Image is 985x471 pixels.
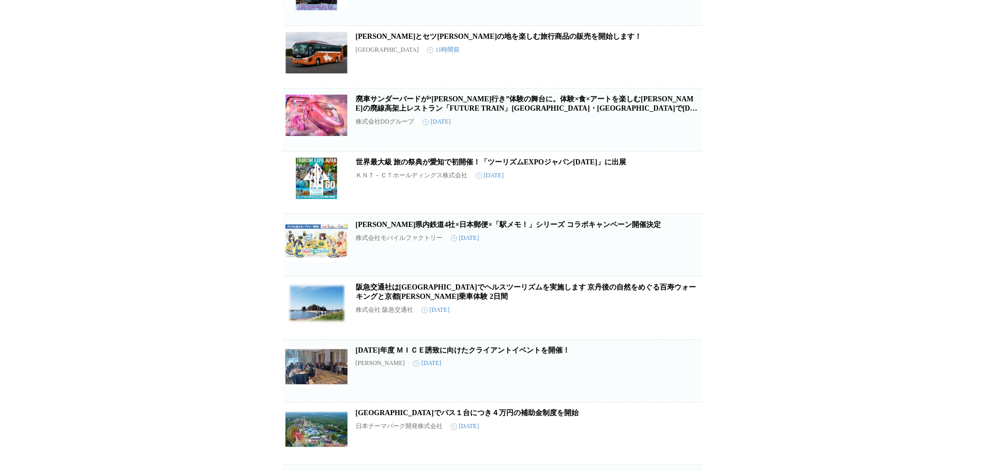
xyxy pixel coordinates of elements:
p: 株式会社モバイルファクトリー [356,234,443,242]
p: 株式会社DDグループ [356,117,414,126]
time: [DATE] [413,359,442,367]
time: [DATE] [421,306,450,314]
a: [DATE]年度 ＭＩＣＥ誘致に向けたクライアントイベントを開催！ [356,346,570,354]
a: 阪急交通社は[GEOGRAPHIC_DATA]でヘルスツーリズムを実施します 京丹後の自然をめぐる百寿ウォーキングと京都[PERSON_NAME]乗車体験 2日間 [356,283,696,300]
a: [GEOGRAPHIC_DATA]でバス１台につき４万円の補助金制度を開始 [356,409,579,417]
img: 令和７年度 ＭＩＣＥ誘致に向けたクライアントイベントを開催！ [285,346,347,387]
p: [GEOGRAPHIC_DATA] [356,46,419,54]
a: [PERSON_NAME]とセツ[PERSON_NAME]の地を楽しむ旅行商品の販売を開始します！ [356,33,642,40]
img: 千葉県内鉄道4社×日本郵便×「駅メモ！」シリーズ コラボキャンペーン開催決定 [285,220,347,262]
img: 小泉八雲とセツゆかりの地を楽しむ旅行商品の販売を開始します！ [285,32,347,73]
p: ＫＮＴ－ＣＴホールディングス株式会社 [356,171,467,180]
time: 11時間前 [427,45,460,54]
img: 那須ハイランドパークでバス１台につき４万円の補助金制度を開始 [285,408,347,450]
img: 阪急交通社は京丹後市でヘルスツーリズムを実施します 京丹後の自然をめぐる百寿ウォーキングと京都丹後鉄道乗車体験 2日間 [285,283,347,324]
a: [PERSON_NAME]県内鉄道4社×日本郵便×「駅メモ！」シリーズ コラボキャンペーン開催決定 [356,221,661,229]
p: 日本テーマパーク開発株式会社 [356,422,443,431]
time: [DATE] [476,172,504,179]
time: [DATE] [422,118,451,126]
a: 廃車サンダーバードが“[PERSON_NAME]行き”体験の舞台に。体験×食×アートを楽しむ[PERSON_NAME]の廃線高架上レストラン「FUTURE TRAIN」[GEOGRAPHIC_D... [356,95,700,121]
a: 世界最大級 旅の祭典が愛知で初開催！「ツーリズムEXPOジャパン[DATE]」に出展 [356,158,627,166]
p: [PERSON_NAME] [356,359,405,367]
time: [DATE] [451,234,479,242]
p: 株式会社 阪急交通社 [356,306,413,314]
img: 世界最大級 旅の祭典が愛知で初開催！「ツーリズムEXPOジャパン2025」に出展 [285,158,347,199]
time: [DATE] [451,422,479,430]
img: 廃車サンダーバードが“未来行き”体験の舞台に。体験×食×アートを楽しむ日本初の廃線高架上レストラン「FUTURE TRAIN」京都・梅小路で9月20日グランドオープン [285,95,347,136]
